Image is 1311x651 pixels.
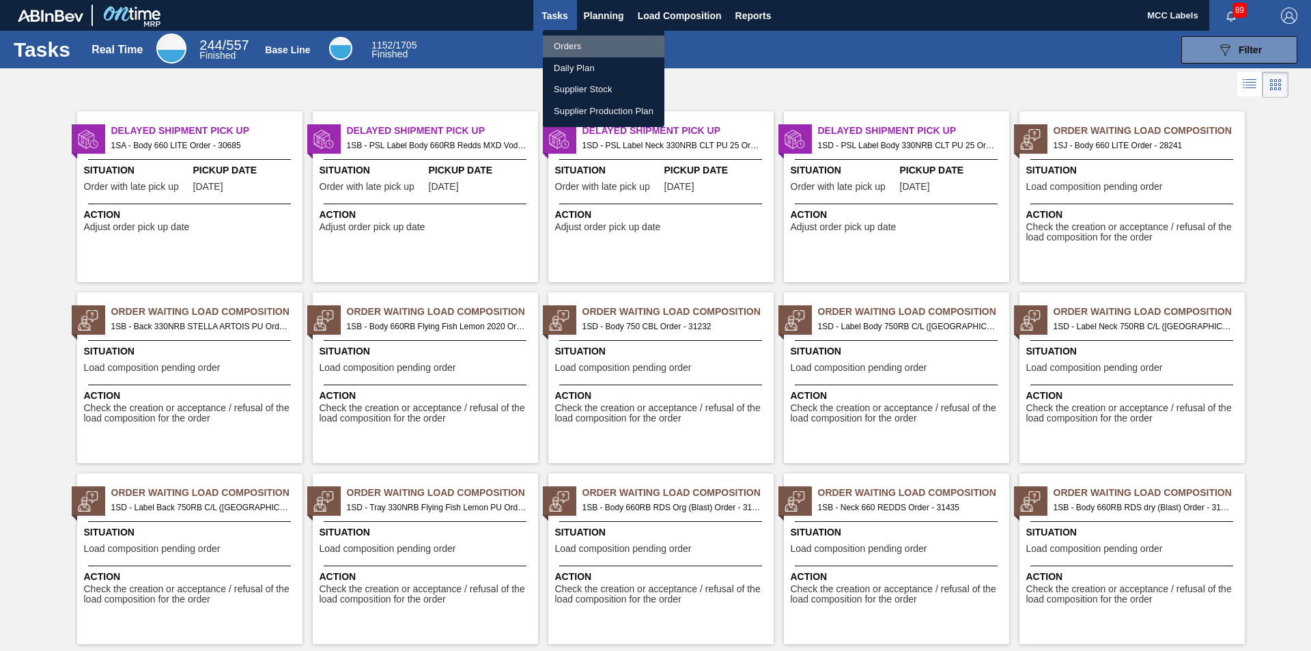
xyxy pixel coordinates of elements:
a: Supplier Stock [543,79,664,100]
a: Orders [543,36,664,57]
a: Daily Plan [543,57,664,79]
a: Supplier Production Plan [543,100,664,122]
